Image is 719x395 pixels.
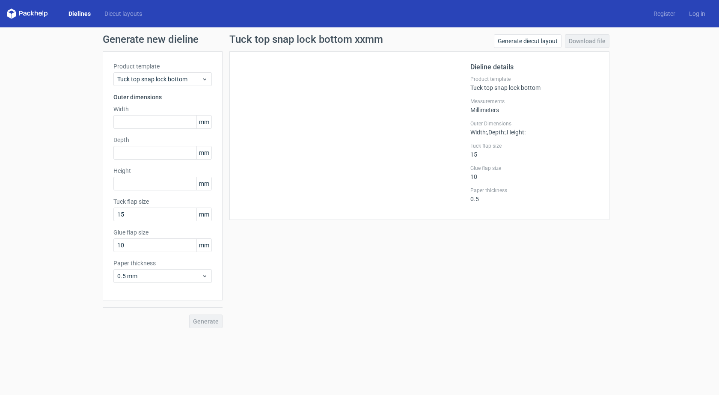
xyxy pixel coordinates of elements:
div: Tuck top snap lock bottom [470,76,599,91]
label: Tuck flap size [113,197,212,206]
span: mm [196,208,211,221]
a: Diecut layouts [98,9,149,18]
span: mm [196,177,211,190]
div: 15 [470,143,599,158]
div: Millimeters [470,98,599,113]
a: Register [647,9,682,18]
label: Height [113,166,212,175]
span: mm [196,239,211,252]
label: Glue flap size [113,228,212,237]
h2: Dieline details [470,62,599,72]
span: , Height : [505,129,526,136]
span: mm [196,116,211,128]
h1: Tuck top snap lock bottom xxmm [229,34,383,45]
span: 0.5 mm [117,272,202,280]
a: Dielines [62,9,98,18]
label: Product template [470,76,599,83]
label: Product template [113,62,212,71]
div: 0.5 [470,187,599,202]
div: 10 [470,165,599,180]
label: Paper thickness [470,187,599,194]
h3: Outer dimensions [113,93,212,101]
a: Log in [682,9,712,18]
label: Depth [113,136,212,144]
a: Generate diecut layout [494,34,562,48]
span: Width : [470,129,487,136]
span: Tuck top snap lock bottom [117,75,202,83]
label: Tuck flap size [470,143,599,149]
label: Measurements [470,98,599,105]
label: Width [113,105,212,113]
h1: Generate new dieline [103,34,616,45]
span: mm [196,146,211,159]
label: Outer Dimensions [470,120,599,127]
span: , Depth : [487,129,505,136]
label: Glue flap size [470,165,599,172]
label: Paper thickness [113,259,212,267]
